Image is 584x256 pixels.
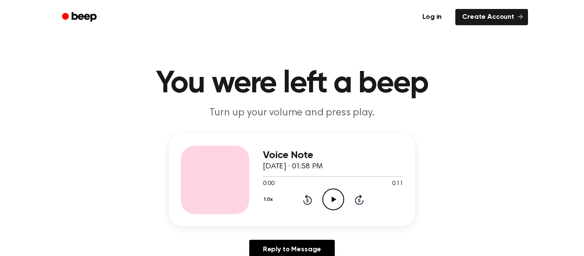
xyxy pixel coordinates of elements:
p: Turn up your volume and press play. [128,106,456,120]
a: Create Account [455,9,528,25]
h3: Voice Note [263,150,403,161]
span: [DATE] · 01:58 PM [263,163,323,171]
a: Log in [414,7,450,27]
button: 1.0x [263,192,276,207]
span: 0:00 [263,179,274,188]
h1: You were left a beep [73,68,511,99]
a: Beep [56,9,104,26]
span: 0:11 [392,179,403,188]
